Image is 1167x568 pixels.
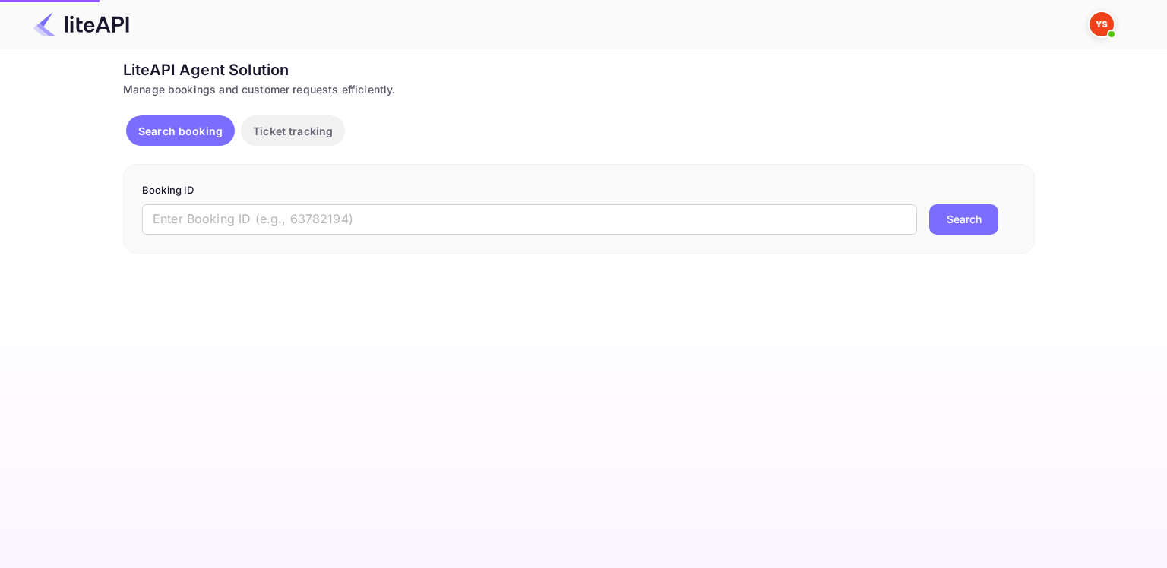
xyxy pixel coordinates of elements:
[253,123,333,139] p: Ticket tracking
[929,204,998,235] button: Search
[123,81,1035,97] div: Manage bookings and customer requests efficiently.
[123,58,1035,81] div: LiteAPI Agent Solution
[142,204,917,235] input: Enter Booking ID (e.g., 63782194)
[138,123,223,139] p: Search booking
[1090,12,1114,36] img: Yandex Support
[142,183,1016,198] p: Booking ID
[33,12,129,36] img: LiteAPI Logo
